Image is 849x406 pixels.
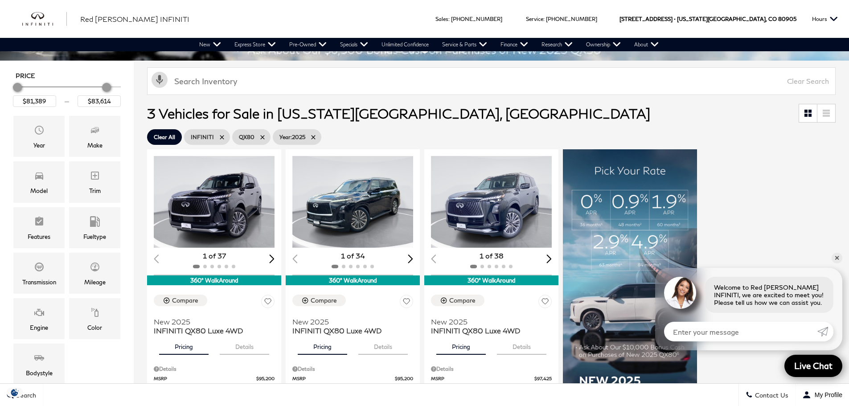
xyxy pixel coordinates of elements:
[408,254,413,263] div: Next slide
[90,259,100,277] span: Mileage
[154,375,256,382] span: MSRP
[534,375,552,382] span: $97,425
[535,38,579,51] a: Research
[448,16,450,22] span: :
[147,67,836,95] input: Search Inventory
[28,232,50,242] div: Features
[449,296,476,304] div: Compare
[395,375,413,382] span: $95,200
[80,15,189,23] span: Red [PERSON_NAME] INFINITI
[435,38,494,51] a: Service & Parts
[13,207,65,248] div: FeaturesFeatures
[811,391,842,398] span: My Profile
[22,12,67,26] img: INFINITI
[431,156,553,248] img: 2025 INFINITI QX80 Luxe 4WD 1
[796,384,849,406] button: Open user profile menu
[30,186,48,196] div: Model
[292,295,346,306] button: Compare Vehicle
[526,16,543,22] span: Service
[579,38,628,51] a: Ownership
[292,375,395,382] span: MSRP
[220,335,269,355] button: details tab
[154,295,207,306] button: Compare Vehicle
[256,375,275,382] span: $95,200
[80,14,189,25] a: Red [PERSON_NAME] INFINITI
[69,298,120,339] div: ColorColor
[34,214,45,232] span: Features
[292,365,413,373] div: Pricing Details - INFINITI QX80 Luxe 4WD
[228,38,283,51] a: Express Store
[34,168,45,186] span: Model
[292,317,406,326] span: New 2025
[89,186,101,196] div: Trim
[154,312,275,335] a: New 2025INFINITI QX80 Luxe 4WD
[154,251,275,261] div: 1 of 37
[451,16,502,22] a: [PHONE_NUMBER]
[87,323,102,332] div: Color
[69,116,120,157] div: MakeMake
[154,375,275,382] a: MSRP $95,200
[431,251,552,261] div: 1 of 38
[431,295,484,306] button: Compare Vehicle
[239,131,254,143] span: QX80
[400,295,413,311] button: Save Vehicle
[753,391,788,399] span: Contact Us
[292,326,406,335] span: INFINITI QX80 Luxe 4WD
[424,275,558,285] div: 360° WalkAround
[431,365,552,373] div: Pricing Details - INFINITI QX80 Luxe 4WD
[154,326,268,335] span: INFINITI QX80 Luxe 4WD
[435,16,448,22] span: Sales
[78,95,121,107] input: Maximum
[546,16,597,22] a: [PHONE_NUMBER]
[193,38,665,51] nav: Main Navigation
[13,80,121,107] div: Price
[494,38,535,51] a: Finance
[436,335,486,355] button: pricing tab
[34,259,45,277] span: Transmission
[69,253,120,294] div: MileageMileage
[664,277,696,309] img: Agent profile photo
[292,312,413,335] a: New 2025INFINITI QX80 Luxe 4WD
[269,254,275,263] div: Next slide
[34,350,45,368] span: Bodystyle
[22,12,67,26] a: infiniti
[87,140,103,150] div: Make
[83,232,106,242] div: Fueltype
[431,317,545,326] span: New 2025
[817,322,833,341] a: Submit
[69,207,120,248] div: FueltypeFueltype
[154,317,268,326] span: New 2025
[13,116,65,157] div: YearYear
[90,214,100,232] span: Fueltype
[102,83,111,92] div: Maximum Price
[311,296,337,304] div: Compare
[705,277,833,313] div: Welcome to Red [PERSON_NAME] INFINITI, we are excited to meet you! Please tell us how we can assi...
[619,16,796,22] a: [STREET_ADDRESS] • [US_STATE][GEOGRAPHIC_DATA], CO 80905
[292,251,413,261] div: 1 of 34
[13,83,22,92] div: Minimum Price
[13,253,65,294] div: TransmissionTransmission
[431,375,552,382] a: MSRP $97,425
[14,391,36,399] span: Search
[13,161,65,202] div: ModelModel
[13,344,65,385] div: BodystyleBodystyle
[292,375,413,382] a: MSRP $95,200
[147,275,281,285] div: 360° WalkAround
[431,312,552,335] a: New 2025INFINITI QX80 Luxe 4WD
[4,388,25,397] img: Opt-Out Icon
[13,95,56,107] input: Minimum
[152,72,168,88] svg: Click to toggle on voice search
[154,131,175,143] span: Clear All
[628,38,665,51] a: About
[431,326,545,335] span: INFINITI QX80 Luxe 4WD
[497,335,546,355] button: details tab
[154,365,275,373] div: Pricing Details - INFINITI QX80 Luxe 4WD
[543,16,545,22] span: :
[286,275,420,285] div: 360° WalkAround
[4,388,25,397] section: Click to Open Cookie Consent Modal
[431,375,534,382] span: MSRP
[298,335,347,355] button: pricing tab
[431,156,553,248] div: 1 / 2
[159,335,209,355] button: pricing tab
[261,295,275,311] button: Save Vehicle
